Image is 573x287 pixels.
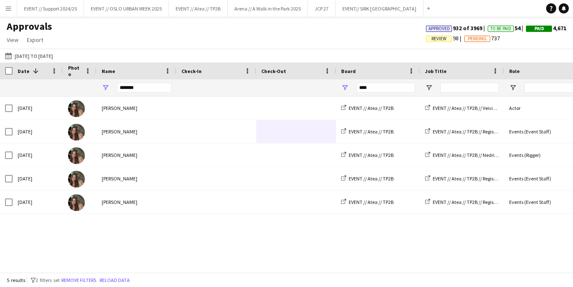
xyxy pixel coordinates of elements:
span: Date [18,68,29,74]
span: View [7,36,18,44]
span: Job Title [425,68,447,74]
span: 737 [464,34,500,42]
button: EVENT // OSLO URBAN WEEK 2025 [84,0,169,17]
span: Board [341,68,356,74]
span: EVENT // Atea // TP2B // Registrering partnere [433,175,527,182]
a: EVENT // Atea // TP2B [341,128,394,135]
img: Rafaela Goga [68,100,85,117]
img: Rafaela Goga [68,124,85,141]
span: EVENT // Atea // TP2B [349,105,394,111]
span: Approved [428,26,450,31]
a: EVENT // Atea // TP2B // Registrering partnere [425,175,527,182]
span: 4,671 [526,24,566,32]
div: [DATE] [13,97,63,120]
button: EVENT // Support 2024/25 [17,0,84,17]
button: EVENT // Atea // TP2B [169,0,228,17]
a: EVENT // Atea // TP2B // Veiviser OCC [425,105,510,111]
div: [PERSON_NAME] [97,167,176,190]
span: Name [102,68,115,74]
a: EVENT // Atea // TP2B [341,105,394,111]
button: JCP 27 [308,0,336,17]
span: Export [27,36,43,44]
span: Review [431,36,447,42]
span: EVENT // Atea // TP2B // Veiviser OCC [433,105,510,111]
div: [PERSON_NAME] [97,120,176,143]
span: EVENT // Atea // TP2B // Registrering partnere [433,128,527,135]
span: Paid [534,26,544,31]
div: [PERSON_NAME] [97,143,176,167]
a: EVENT // Atea // TP2B // Registrering partnere [425,199,527,205]
button: Open Filter Menu [425,84,433,91]
button: Open Filter Menu [509,84,517,91]
span: 932 of 3969 [426,24,488,32]
div: [DATE] [13,167,63,190]
input: Job Title Filter Input [440,83,499,93]
span: 2 filters set [36,277,60,283]
button: [DATE] to [DATE] [3,51,55,61]
img: Rafaela Goga [68,147,85,164]
span: EVENT // Atea // TP2B [349,128,394,135]
div: [DATE] [13,120,63,143]
span: Check-In [181,68,202,74]
a: EVENT // Atea // TP2B [341,199,394,205]
img: Rafaela Goga [68,194,85,211]
span: 98 [426,34,464,42]
button: Open Filter Menu [341,84,349,91]
div: [PERSON_NAME] [97,190,176,214]
span: EVENT // Atea // TP2B [349,152,394,158]
span: EVENT // Atea // TP2B // Nedrigg [433,152,499,158]
span: Role [509,68,520,74]
span: Check-Out [261,68,286,74]
a: EVENT // Atea // TP2B // Registrering partnere [425,128,527,135]
input: Name Filter Input [117,83,171,93]
button: Reload data [98,276,131,285]
a: View [3,34,22,45]
span: EVENT // Atea // TP2B [349,175,394,182]
span: Pending [468,36,486,42]
button: Arena // A Walk in the Park 2025 [228,0,308,17]
input: Board Filter Input [356,83,415,93]
a: Export [24,34,47,45]
span: EVENT // Atea // TP2B [349,199,394,205]
span: 54 [488,24,526,32]
a: EVENT // Atea // TP2B // Nedrigg [425,152,499,158]
button: Remove filters [60,276,98,285]
button: Open Filter Menu [102,84,109,91]
span: To Be Paid [490,26,511,31]
div: [DATE] [13,190,63,214]
div: [DATE] [13,143,63,167]
button: EVENT// SIRK [GEOGRAPHIC_DATA] [336,0,423,17]
a: EVENT // Atea // TP2B [341,152,394,158]
img: Rafaela Goga [68,171,85,188]
span: EVENT // Atea // TP2B // Registrering partnere [433,199,527,205]
span: Photo [68,65,81,77]
a: EVENT // Atea // TP2B [341,175,394,182]
div: [PERSON_NAME] [97,97,176,120]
